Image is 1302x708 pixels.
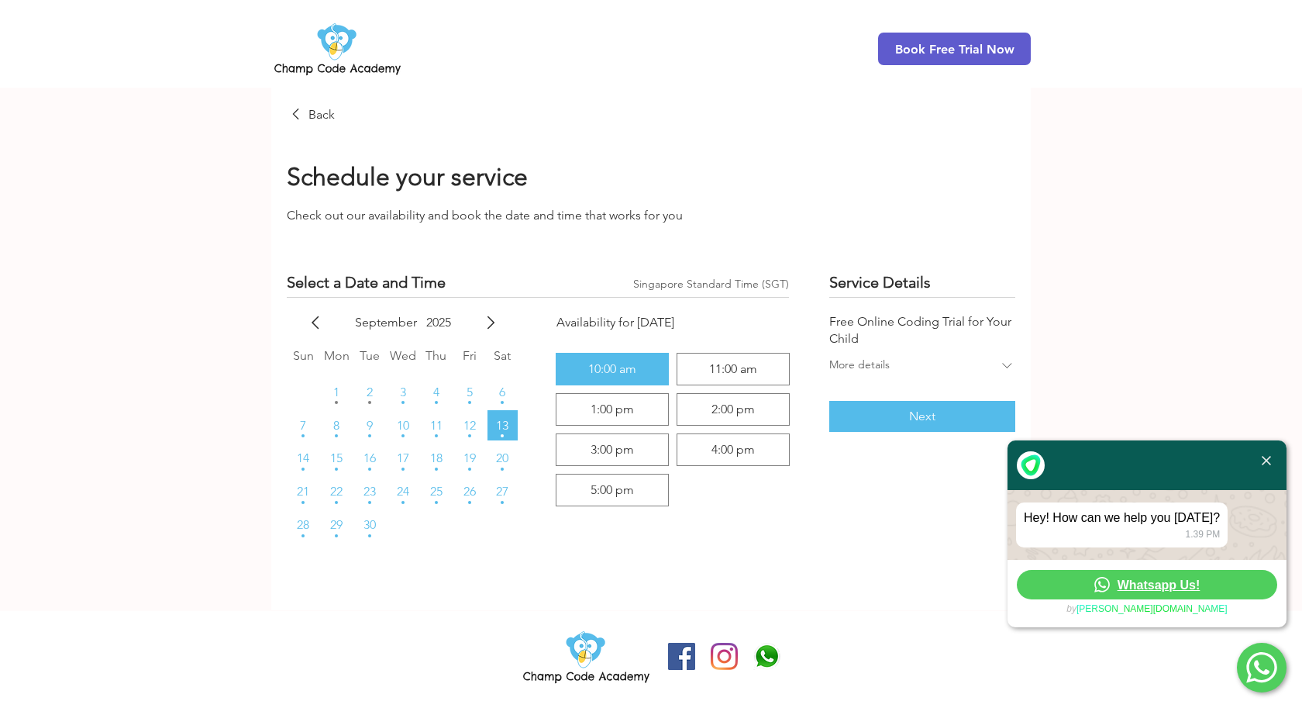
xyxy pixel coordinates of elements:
a: Book Free Trial Now [878,33,1031,65]
span: 14 [297,452,309,465]
span: 8 [333,420,339,432]
span: 11 [430,420,443,432]
div: Available Spots [335,468,338,471]
div: 11:00 am [709,363,757,375]
button: Sunday, September 7th, 2025 [288,410,319,440]
div: Available Spots [301,468,305,471]
button: Friday, September 19th, 2025 [454,444,484,474]
span: 20 [496,452,508,465]
th: Friday [454,332,484,377]
button: Monday, September 22nd, 2025 [322,477,352,507]
span: 21 [297,485,309,498]
div: 1.39 PM [1024,529,1220,540]
span: 23 [363,485,376,498]
div: Hey! How can we help you [DATE]? [1024,510,1220,526]
button: Monday, September 8th, 2025 [322,410,352,440]
div: Available Spots [368,468,371,471]
span: Back [308,106,335,123]
div: Available Spots [435,501,438,504]
span: 25 [430,485,443,498]
span: 2 [367,386,373,399]
button: Friday, September 5th, 2025 [454,377,484,407]
div: Available Spots [335,434,338,437]
span: 3 [400,386,406,399]
span: 28 [297,519,309,531]
div: 2:00 pm [711,403,755,416]
span: 18 [430,452,443,465]
span: 6 [499,386,505,399]
img: Champ Code Academy Logo PNG.png [520,627,653,687]
span: 13 [496,420,508,432]
button: Wednesday, September 10th, 2025 [388,410,418,440]
th: Tuesday [355,332,385,377]
button: Wednesday, September 24th, 2025 [388,477,418,507]
div: Available Spots [301,534,305,537]
button: Tuesday, September 30th, 2025 [355,510,385,540]
div: Available Spots [435,401,438,404]
div: Available Spots [501,501,504,504]
button: Tuesday, September 9th, 2025 [355,410,385,440]
div: Available Spots [401,434,405,437]
div: Available Spots [368,401,371,404]
button: Tuesday, September 2nd, 2025 [355,377,385,407]
button: Monday, September 29th, 2025 [322,510,352,540]
table: September 2025 [287,332,519,573]
span: 15 [330,452,343,465]
button: Thursday, September 4th, 2025 [421,377,451,407]
span: 30 [363,519,376,531]
span: 9 [367,420,373,432]
div: Available Spots [368,501,371,504]
button: Sunday, September 14th, 2025 [288,444,319,474]
div: Available Spots [435,434,438,437]
h2: Select a Date and Time [287,271,446,293]
a: [PERSON_NAME][DOMAIN_NAME] [1076,603,1228,616]
button: Next [829,401,1015,432]
img: Champ Code Academy WhatsApp [753,643,780,670]
span: Free Online Coding Trial for Your Child [829,314,1011,346]
img: edna-logo.svg [1017,451,1045,479]
th: Thursday [421,332,451,377]
img: Instagram [711,643,738,670]
div: Available Spots [468,401,471,404]
span: Next [909,410,935,423]
span: 22 [330,485,343,498]
img: Facebook [668,643,695,670]
div: Available Spots [368,534,371,537]
h2: Service Details [829,271,1015,293]
ul: Social Bar [668,643,780,670]
span: 19 [463,452,476,465]
button: Tuesday, September 23rd, 2025 [355,477,385,507]
button: Saturday, September 20th, 2025 [487,444,518,474]
div: Available Spots [301,501,305,504]
div: 10:00 am [588,363,636,375]
span: 24 [397,485,409,498]
button: Tuesday, September 16th, 2025 [355,444,385,474]
div: by [1007,603,1286,616]
span: 29 [330,519,343,531]
h1: Schedule your service [287,161,1015,194]
div: Available Spots [501,434,504,437]
span: 12 [463,420,476,432]
button: Back [287,106,335,123]
button: Sunday, September 28th, 2025 [288,510,319,540]
div: Available Spots [468,501,471,504]
div: Available Spots [401,468,405,471]
button: Sunday, September 21st, 2025 [288,477,319,507]
button: Friday, September 26th, 2025 [454,477,484,507]
img: icon-close.png [1262,456,1271,465]
button: More details [829,348,1015,385]
div: Available Spots [435,468,438,471]
p: Availability for [DATE] [556,313,789,332]
span: 4 [433,386,439,399]
span: 17 [397,452,409,465]
span: 7 [300,420,306,432]
span: Whatsapp Us! [1118,578,1200,592]
div: Available Spots [401,501,405,504]
div: Available Spots [301,434,305,437]
span: Book Free Trial Now [895,42,1014,57]
div: 4:00 pm [711,444,755,456]
div: Available Spots [468,434,471,437]
span: 1 [333,386,339,399]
